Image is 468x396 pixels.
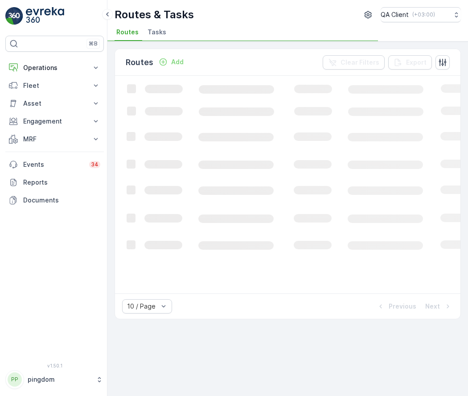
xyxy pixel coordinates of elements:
p: Fleet [23,81,86,90]
a: Reports [5,173,104,191]
button: Fleet [5,77,104,95]
button: Previous [375,301,417,312]
p: Operations [23,63,86,72]
p: ( +03:00 ) [412,11,435,18]
p: Reports [23,178,100,187]
button: Asset [5,95,104,112]
span: Tasks [148,28,166,37]
p: Engagement [23,117,86,126]
img: logo_light-DOdMpM7g.png [26,7,64,25]
span: v 1.50.1 [5,363,104,368]
p: Documents [23,196,100,205]
p: QA Client [381,10,409,19]
p: Clear Filters [341,58,379,67]
button: Next [424,301,453,312]
a: Documents [5,191,104,209]
p: 34 [91,161,99,168]
p: Routes & Tasks [115,8,194,22]
div: PP [8,372,22,387]
p: pingdom [28,375,91,384]
p: ⌘B [89,40,98,47]
button: Operations [5,59,104,77]
span: Routes [116,28,139,37]
button: Export [388,55,432,70]
button: Clear Filters [323,55,385,70]
p: Previous [389,302,416,311]
p: Events [23,160,84,169]
img: logo [5,7,23,25]
p: Export [406,58,427,67]
button: PPpingdom [5,370,104,389]
button: MRF [5,130,104,148]
button: QA Client(+03:00) [381,7,461,22]
p: MRF [23,135,86,144]
button: Engagement [5,112,104,130]
p: Next [425,302,440,311]
p: Asset [23,99,86,108]
button: Add [155,57,187,67]
a: Events34 [5,156,104,173]
p: Routes [126,56,153,69]
p: Add [171,58,184,66]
